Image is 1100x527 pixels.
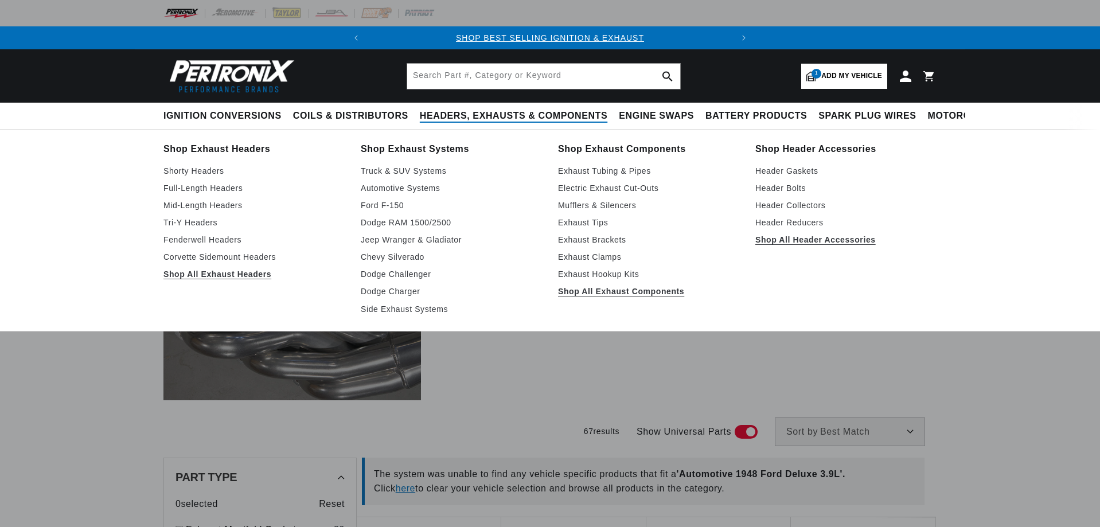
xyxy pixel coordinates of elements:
div: 1 of 2 [368,32,732,44]
button: Translation missing: en.sections.announcements.next_announcement [732,26,755,49]
a: Shop All Header Accessories [755,233,937,247]
a: Mid-Length Headers [163,198,345,212]
span: Part Type [175,471,237,483]
a: Header Bolts [755,181,937,195]
a: Chevy Silverado [361,250,542,264]
span: Show Universal Parts [637,424,731,439]
a: Electric Exhaust Cut-Outs [558,181,739,195]
span: Battery Products [705,110,807,122]
span: Motorcycle [928,110,996,122]
div: Announcement [368,32,732,44]
a: Shop Exhaust Headers [163,141,345,157]
a: Header Collectors [755,198,937,212]
button: search button [655,64,680,89]
span: 0 selected [175,497,218,512]
button: Translation missing: en.sections.announcements.previous_announcement [345,26,368,49]
select: Sort by [775,417,925,446]
a: Shop Exhaust Components [558,141,739,157]
span: ' Automotive 1948 Ford Deluxe 3.9L '. [677,469,845,479]
input: Search Part #, Category or Keyword [407,64,680,89]
span: Ignition Conversions [163,110,282,122]
a: here [396,483,415,493]
a: Shorty Headers [163,164,345,178]
a: Exhaust Tubing & Pipes [558,164,739,178]
a: Header Gaskets [755,164,937,178]
img: Pertronix [163,56,295,96]
a: Fenderwell Headers [163,233,345,247]
a: Header Reducers [755,216,937,229]
span: Spark Plug Wires [818,110,916,122]
a: 1Add my vehicle [801,64,887,89]
a: Side Exhaust Systems [361,302,542,316]
a: Exhaust Brackets [558,233,739,247]
a: Dodge Charger [361,284,542,298]
span: Add my vehicle [821,71,882,81]
a: Exhaust Clamps [558,250,739,264]
span: Sort by [786,427,818,436]
a: Exhaust Hookup Kits [558,267,739,281]
span: Coils & Distributors [293,110,408,122]
a: Shop All Exhaust Components [558,284,739,298]
a: Mufflers & Silencers [558,198,739,212]
a: Shop Header Accessories [755,141,937,157]
summary: Motorcycle [922,103,1002,130]
summary: Spark Plug Wires [813,103,922,130]
span: Reset [319,497,345,512]
span: 1 [812,69,821,79]
summary: Ignition Conversions [163,103,287,130]
summary: Headers, Exhausts & Components [414,103,613,130]
a: Truck & SUV Systems [361,164,542,178]
summary: Battery Products [700,103,813,130]
a: Shop Exhaust Systems [361,141,542,157]
a: Dodge Challenger [361,267,542,281]
slideshow-component: Translation missing: en.sections.announcements.announcement_bar [135,26,965,49]
a: Exhaust Tips [558,216,739,229]
a: Ford F-150 [361,198,542,212]
div: The system was unable to find any vehicle specific products that fit a Click to clear your vehicl... [362,458,925,505]
a: Automotive Systems [361,181,542,195]
span: 67 results [584,427,619,436]
a: Full-Length Headers [163,181,345,195]
a: Shop All Exhaust Headers [163,267,345,281]
span: Headers, Exhausts & Components [420,110,607,122]
span: Engine Swaps [619,110,694,122]
summary: Coils & Distributors [287,103,414,130]
summary: Engine Swaps [613,103,700,130]
a: Dodge RAM 1500/2500 [361,216,542,229]
a: SHOP BEST SELLING IGNITION & EXHAUST [456,33,644,42]
a: Corvette Sidemount Headers [163,250,345,264]
a: Jeep Wranger & Gladiator [361,233,542,247]
a: Tri-Y Headers [163,216,345,229]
